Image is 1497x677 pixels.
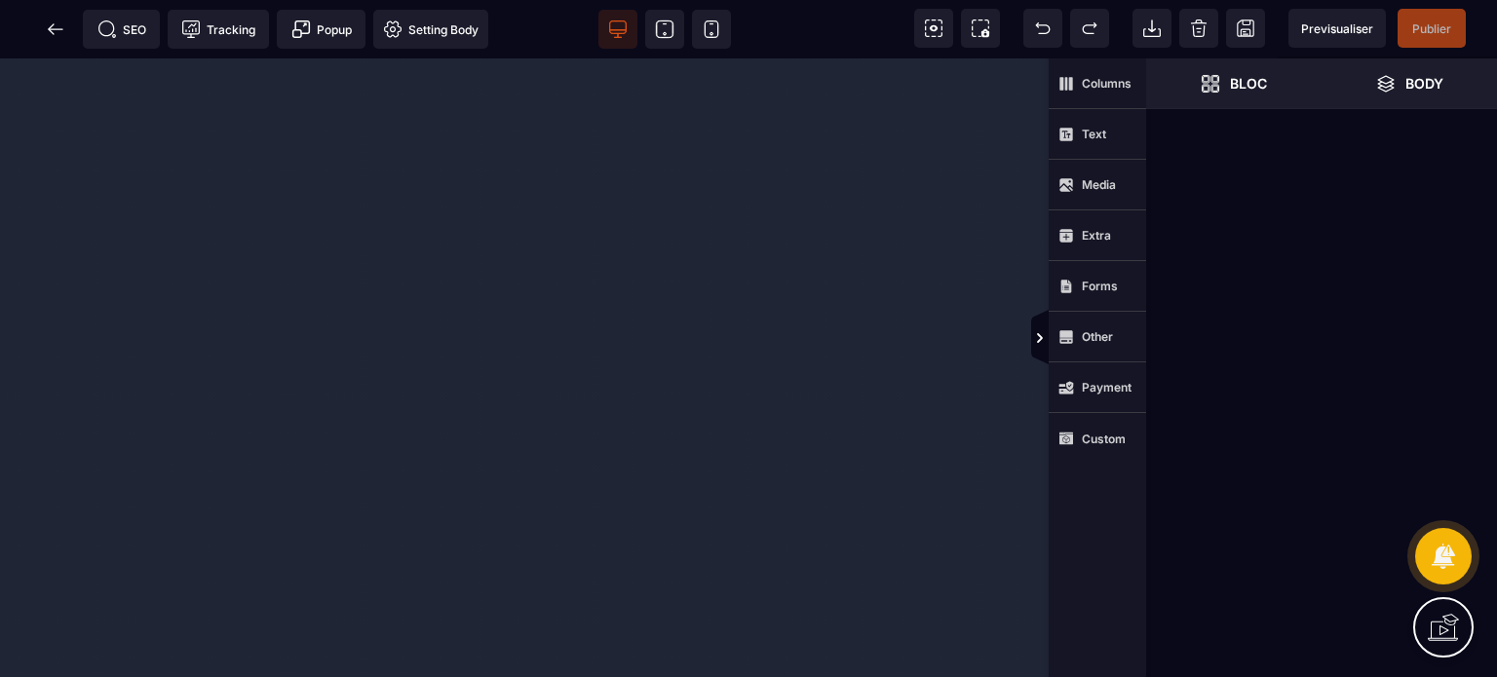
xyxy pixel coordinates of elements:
span: Open Layer Manager [1322,58,1497,109]
strong: Forms [1082,279,1118,293]
span: Preview [1288,9,1386,48]
strong: Extra [1082,228,1111,243]
span: Tracking [181,19,255,39]
strong: Columns [1082,76,1132,91]
strong: Bloc [1230,76,1267,91]
strong: Media [1082,177,1116,192]
strong: Other [1082,329,1113,344]
span: SEO [97,19,146,39]
span: Setting Body [383,19,479,39]
span: View components [914,9,953,48]
strong: Payment [1082,380,1132,395]
span: Popup [291,19,352,39]
strong: Text [1082,127,1106,141]
strong: Custom [1082,432,1126,446]
strong: Body [1405,76,1443,91]
span: Previsualiser [1301,21,1373,36]
span: Screenshot [961,9,1000,48]
span: Open Blocks [1146,58,1322,109]
span: Publier [1412,21,1451,36]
